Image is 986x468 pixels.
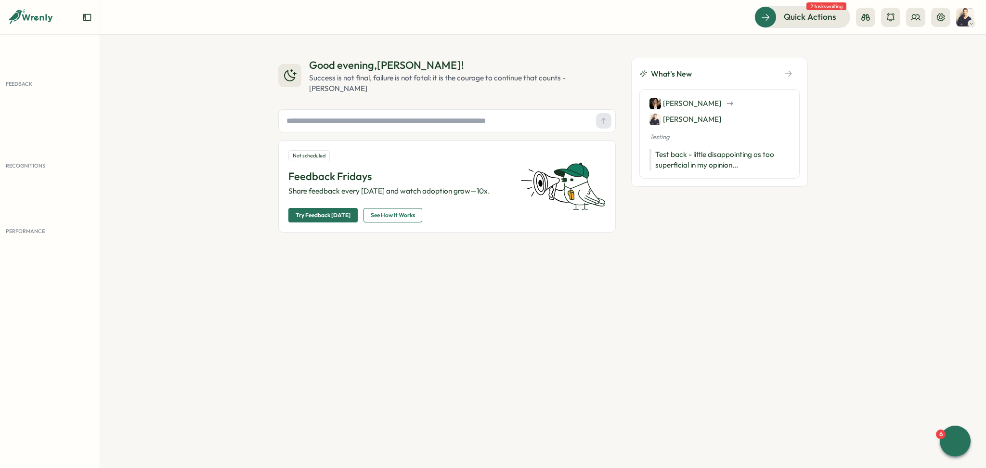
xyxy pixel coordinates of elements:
[649,149,790,170] p: Test back - little disappointing as too superficial in my opinion...
[649,133,790,142] p: Testing
[296,208,350,222] span: Try Feedback [DATE]
[649,98,661,109] img: Carla Kulby
[309,73,616,94] div: Success is not final, failure is not fatal: it is the courage to continue that counts - [PERSON_N...
[956,8,974,26] img: Jens Christenhuss
[288,150,330,161] div: Not scheduled
[82,13,92,22] button: Expand sidebar
[806,2,846,10] span: 2 tasks waiting
[651,68,692,80] span: What's New
[288,208,358,222] button: Try Feedback [DATE]
[288,186,509,196] p: Share feedback every [DATE] and watch adoption grow—10x.
[754,6,850,27] button: Quick Actions
[649,97,721,109] div: [PERSON_NAME]
[936,429,946,439] div: 6
[649,113,721,125] div: [PERSON_NAME]
[288,169,509,184] p: Feedback Fridays
[649,114,661,125] img: Jens Christenhuss
[363,208,422,222] button: See How It Works
[784,11,836,23] span: Quick Actions
[940,426,971,456] button: 6
[309,58,616,73] div: Good evening , [PERSON_NAME] !
[371,208,415,222] span: See How It Works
